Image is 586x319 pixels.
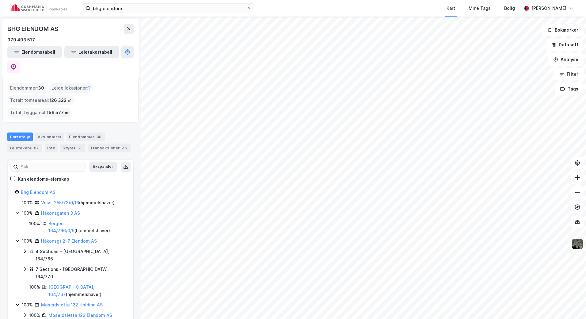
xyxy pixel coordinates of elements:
span: 30 [38,84,44,92]
div: ( hjemmelshaver ) [48,220,126,235]
div: 100% [22,199,33,206]
div: Styret [60,144,85,152]
div: 100% [29,312,40,319]
div: Kontrollprogram for chat [555,290,586,319]
div: Portefølje [7,133,33,141]
div: Eiendommer [67,133,105,141]
a: Voss, 255/73/0/16 [41,200,79,205]
div: Kun eiendoms-eierskap [18,175,69,183]
div: 100% [29,283,40,291]
div: 100% [29,220,40,227]
div: Kart [447,5,455,12]
div: 100% [22,209,33,217]
iframe: Chat Widget [555,290,586,319]
div: Info [45,144,58,152]
div: Leide lokasjoner : [49,83,93,93]
input: Søk [18,162,85,171]
div: 67 [33,145,40,151]
div: 979 493 517 [7,36,35,44]
div: Mine Tags [469,5,491,12]
input: Søk på adresse, matrikkel, gårdeiere, leietakere eller personer [90,4,247,13]
div: Leietakere [7,144,42,152]
div: BHG EIENDOM AS [7,24,59,34]
div: 7 Sections - [GEOGRAPHIC_DATA], 164/770 [36,266,126,280]
div: 36 [121,145,128,151]
button: Analyse [548,53,584,66]
div: 100% [22,301,33,309]
button: Eiendomstabell [7,46,62,58]
button: Datasett [546,39,584,51]
a: Moseidsletta 122 Eiendom AS [48,313,112,318]
div: 7 [77,145,83,151]
div: Bolig [504,5,515,12]
button: Leietakertabell [64,46,119,58]
div: Transaksjoner [88,144,131,152]
div: [PERSON_NAME] [531,5,566,12]
div: Aksjonærer [35,133,64,141]
div: Totalt tomteareal : [8,95,74,105]
a: Håkonsgt 2-7 Eiendom AS [41,238,97,244]
div: ( hjemmelshaver ) [48,283,126,298]
div: 100% [22,237,33,245]
button: Filter [554,68,584,80]
a: [GEOGRAPHIC_DATA], 164/767 [48,284,94,297]
a: Moseidsletta 122 Holding AS [41,302,103,307]
img: 9k= [572,238,583,250]
div: 30 [96,134,103,140]
div: Eiendommer : [8,83,47,93]
button: Ekspander [89,162,117,172]
span: 126 322 ㎡ [49,97,72,104]
span: 156 577 ㎡ [47,109,69,116]
div: Totalt byggareal : [8,108,71,117]
a: Bhg Eiendom AS [21,190,55,195]
img: cushman-wakefield-realkapital-logo.202ea83816669bd177139c58696a8fa1.svg [10,4,68,13]
button: Tags [555,83,584,95]
span: 1 [88,84,90,92]
a: Håkonsgaten 3 AS [41,210,80,216]
a: Bergen, 164/766/0/9 [48,221,74,233]
div: 4 Sections - [GEOGRAPHIC_DATA], 164/766 [36,248,126,263]
button: Bokmerker [542,24,584,36]
div: ( hjemmelshaver ) [41,199,115,206]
